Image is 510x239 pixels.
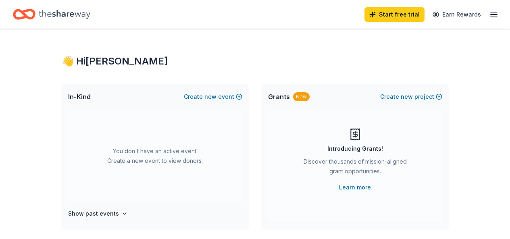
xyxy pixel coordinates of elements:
h4: Show past events [68,209,119,218]
button: Createnewproject [380,92,442,102]
button: Createnewevent [184,92,242,102]
span: new [401,92,413,102]
div: Discover thousands of mission-aligned grant opportunities. [300,157,410,179]
a: Start free trial [364,7,425,22]
button: Show past events [68,209,128,218]
span: new [204,92,216,102]
span: Grants [268,92,290,102]
a: Home [13,5,90,24]
div: You don't have an active event. Create a new event to view donors. [68,110,242,202]
a: Earn Rewards [428,7,486,22]
span: In-Kind [68,92,91,102]
div: New [293,92,310,101]
a: Learn more [339,183,371,192]
div: Introducing Grants! [327,144,383,154]
div: 👋 Hi [PERSON_NAME] [62,55,449,68]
